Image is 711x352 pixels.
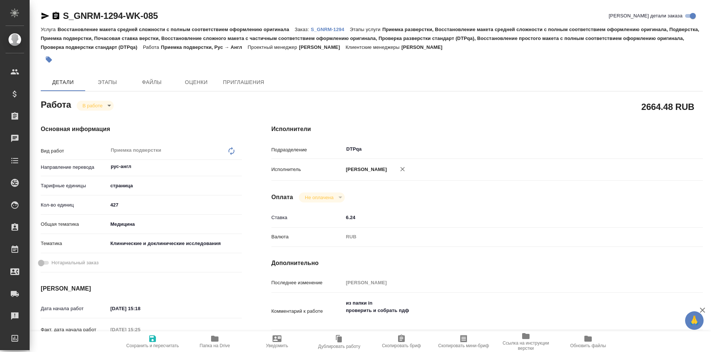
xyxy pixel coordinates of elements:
[271,146,343,154] p: Подразделение
[41,125,242,134] h4: Основная информация
[343,277,667,288] input: Пустое поле
[346,44,401,50] p: Клиентские менеджеры
[499,341,553,351] span: Ссылка на инструкции верстки
[80,103,105,109] button: В работе
[41,164,108,171] p: Направление перевода
[77,101,114,111] div: В работе
[295,27,311,32] p: Заказ:
[438,343,489,348] span: Скопировать мини-бриф
[126,343,179,348] span: Сохранить и пересчитать
[41,221,108,228] p: Общая тематика
[121,331,184,352] button: Сохранить и пересчитать
[63,11,158,21] a: S_GNRM-1294-WK-085
[248,44,299,50] p: Проектный менеджер
[299,192,344,202] div: В работе
[41,147,108,155] p: Вид работ
[370,331,433,352] button: Скопировать бриф
[108,200,242,210] input: ✎ Введи что-нибудь
[401,44,448,50] p: [PERSON_NAME]
[343,212,667,223] input: ✎ Введи что-нибудь
[266,343,288,348] span: Уведомить
[41,182,108,190] p: Тарифные единицы
[685,311,704,330] button: 🙏
[200,343,230,348] span: Папка на Drive
[311,27,350,32] p: S_GNRM-1294
[41,326,108,333] p: Факт. дата начала работ
[495,331,557,352] button: Ссылка на инструкции верстки
[271,166,343,173] p: Исполнитель
[41,11,50,20] button: Скопировать ссылку для ЯМессенджера
[343,297,667,324] textarea: из папки in проверить и собрать пдф
[108,218,242,231] div: Медицина
[108,303,173,314] input: ✎ Введи что-нибудь
[299,44,346,50] p: [PERSON_NAME]
[108,324,173,335] input: Пустое поле
[178,78,214,87] span: Оценки
[41,201,108,209] p: Кол-во единиц
[184,331,246,352] button: Папка на Drive
[246,331,308,352] button: Уведомить
[271,193,293,202] h4: Оплата
[382,343,421,348] span: Скопировать бриф
[318,344,360,349] span: Дублировать работу
[108,237,242,250] div: Клинические и доклинические исследования
[41,240,108,247] p: Тематика
[343,231,667,243] div: RUB
[41,27,699,50] p: Приемка разверстки, Восстановление макета средней сложности с полным соответствием оформлению ори...
[41,51,57,68] button: Добавить тэг
[41,27,57,32] p: Услуга
[350,27,383,32] p: Этапы услуги
[271,214,343,221] p: Ставка
[41,284,242,293] h4: [PERSON_NAME]
[271,259,703,268] h4: Дополнительно
[570,343,606,348] span: Обновить файлы
[41,97,71,111] h2: Работа
[688,313,701,328] span: 🙏
[271,279,343,286] p: Последнее изменение
[161,44,248,50] p: Приемка подверстки, Рус → Англ
[108,180,242,192] div: страница
[271,125,703,134] h4: Исполнители
[433,331,495,352] button: Скопировать мини-бриф
[271,308,343,315] p: Комментарий к работе
[343,166,387,173] p: [PERSON_NAME]
[557,331,619,352] button: Обновить файлы
[51,11,60,20] button: Скопировать ссылку
[57,27,294,32] p: Восстановление макета средней сложности с полным соответствием оформлению оригинала
[238,166,239,167] button: Open
[90,78,125,87] span: Этапы
[223,78,264,87] span: Приглашения
[51,259,99,266] span: Нотариальный заказ
[134,78,170,87] span: Файлы
[271,233,343,241] p: Валюта
[303,194,336,201] button: Не оплачена
[311,26,350,32] a: S_GNRM-1294
[308,331,370,352] button: Дублировать работу
[45,78,81,87] span: Детали
[609,12,682,20] span: [PERSON_NAME] детали заказа
[641,100,694,113] h2: 2664.48 RUB
[394,161,411,177] button: Удалить исполнителя
[41,305,108,312] p: Дата начала работ
[663,148,664,150] button: Open
[143,44,161,50] p: Работа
